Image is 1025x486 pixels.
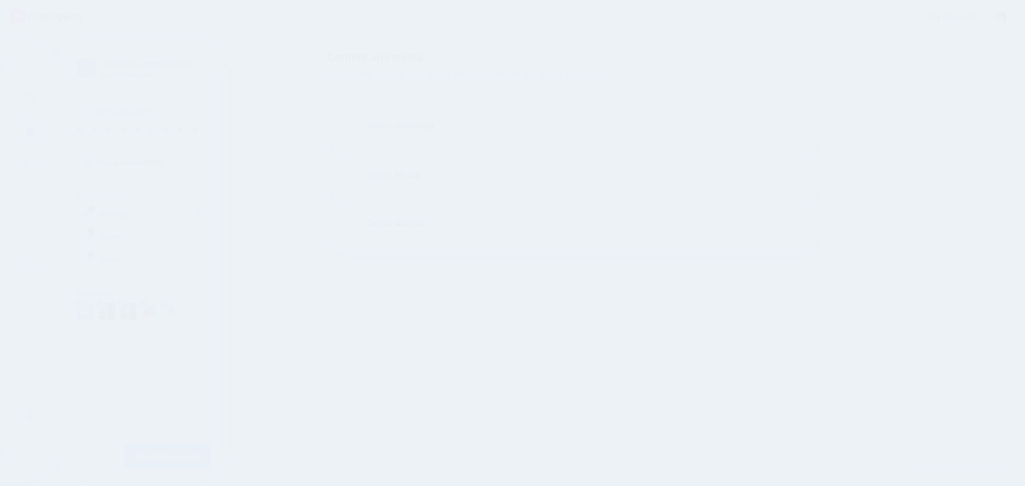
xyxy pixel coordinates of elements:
span: Select Hashtags [367,118,434,133]
p: Images [99,232,203,242]
a: My Account [917,4,1009,30]
span: Content and media [327,52,822,62]
a: Select Hashtags [337,117,811,145]
img: e765902c9f75aa013f3746c7ff05d6b1_thumb.jpg [77,59,96,78]
span: 8 [88,206,94,212]
img: 291631333_464809612316939_1702899811763182457_n-bsa127698.png [162,302,179,320]
p: First published [99,158,203,168]
span: Choose the content and media that you'd like to use in this campaign. [327,68,822,82]
img: user_default_image.png [77,302,94,320]
img: Missinglettr [10,8,82,26]
img: menu.png [25,59,35,68]
p: OKR vs KPI: Understanding the Key Differences [101,59,203,80]
img: 1747708894787-72000.png [98,302,115,320]
img: 162079404_238686777936684_4336106398136497484_n-bsa127696.jpg [141,302,158,320]
span: 2 [88,228,94,235]
button: 12 month evergreen [77,101,203,122]
a: [DATE] [143,158,164,166]
span: Select Media [367,168,420,182]
a: Select Media [337,167,811,184]
a: Select Quotes [337,214,811,242]
span: Select Quotes [367,216,424,230]
p: Quotes [99,254,203,264]
div: 12 month evergreen [85,106,190,118]
img: 1747708894787-72000.png [120,302,137,320]
a: Tell us how we can improve [907,459,1012,473]
h4: Selected Content [77,193,203,201]
span: 14 [88,251,95,257]
h4: Sending To [77,289,203,297]
p: Hashtags [99,210,203,219]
